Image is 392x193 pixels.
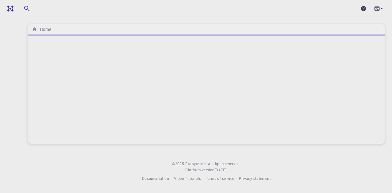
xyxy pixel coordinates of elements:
span: Documentation [142,176,169,181]
a: Video Tutorials [174,176,201,182]
span: Exabyte Inc. [185,161,207,166]
span: [DATE] . [215,167,228,172]
span: Video Tutorials [174,176,201,181]
h6: Home [37,26,51,33]
span: All rights reserved. [208,161,241,167]
a: [DATE]. [215,167,228,173]
a: Documentation [142,176,169,182]
a: Terms of service [206,176,234,182]
span: Privacy statement [239,176,271,181]
a: Exabyte Inc. [185,161,207,167]
img: logo [5,6,13,12]
span: © 2025 [172,161,185,167]
span: Terms of service [206,176,234,181]
span: Platform version [185,167,214,173]
nav: breadcrumb [31,26,52,33]
a: Privacy statement [239,176,271,182]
